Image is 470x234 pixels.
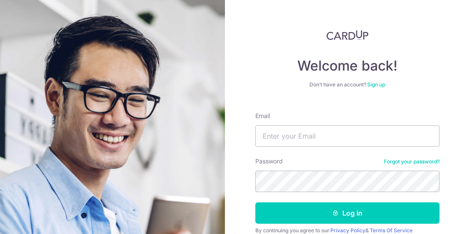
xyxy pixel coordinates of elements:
[255,57,440,74] h4: Welcome back!
[326,30,368,40] img: CardUp Logo
[370,227,413,234] a: Terms Of Service
[330,227,365,234] a: Privacy Policy
[255,202,440,224] button: Log in
[367,81,385,88] a: Sign up
[255,125,440,147] input: Enter your Email
[255,112,270,120] label: Email
[384,158,440,165] a: Forgot your password?
[255,157,283,166] label: Password
[255,81,440,88] div: Don’t have an account?
[255,227,440,234] div: By continuing you agree to our &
